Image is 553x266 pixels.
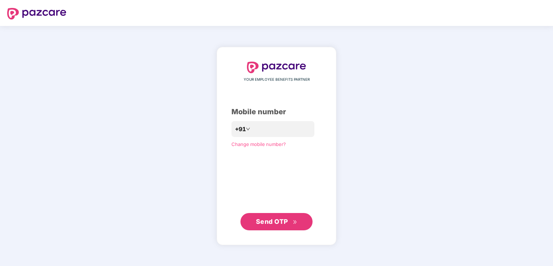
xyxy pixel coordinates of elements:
[240,213,313,230] button: Send OTPdouble-right
[231,106,322,118] div: Mobile number
[231,141,286,147] a: Change mobile number?
[244,77,310,83] span: YOUR EMPLOYEE BENEFITS PARTNER
[256,218,288,225] span: Send OTP
[293,220,297,225] span: double-right
[235,125,246,134] span: +91
[7,8,66,19] img: logo
[246,127,250,131] span: down
[247,62,306,73] img: logo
